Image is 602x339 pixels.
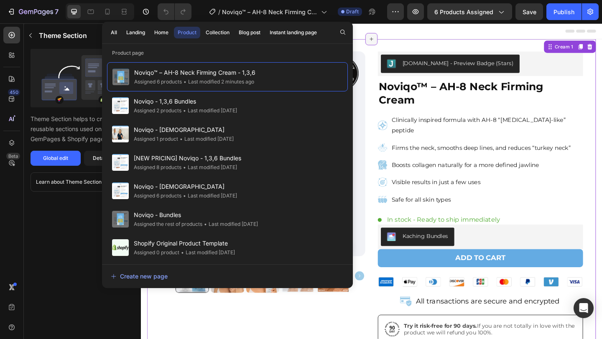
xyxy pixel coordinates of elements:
[273,148,480,159] p: Boosts collagen naturally for a more defined jawline
[84,151,134,166] button: Detach to edit
[273,99,480,122] p: Clinically inspired formula with AH-8 “[MEDICAL_DATA]-like” peptide
[179,248,235,257] div: Last modified [DATE]
[154,29,168,36] div: Home
[134,210,258,220] span: Noviqo - Bundles
[284,227,334,236] div: Kaching Bundles
[181,163,237,172] div: Last modified [DATE]
[39,30,87,40] p: Theme Section
[183,164,186,170] span: •
[134,238,235,248] span: Shopify Original Product Template
[43,154,68,162] div: Global edit
[266,27,321,38] button: Instant landing page
[31,172,134,192] a: Learn about Theme Section
[182,78,254,86] div: Last modified 2 minutes ago
[427,3,512,20] button: 6 products assigned
[546,3,582,20] button: Publish
[8,89,20,96] div: 450
[102,49,353,57] p: Product page
[126,29,145,36] div: Landing
[134,125,234,135] span: Noviqo - [DEMOGRAPHIC_DATA]
[36,178,64,186] p: Learn about
[261,222,341,242] button: Kaching Bundles
[286,325,365,333] strong: Try it risk-free for 90 days.
[93,154,126,162] div: Detach to edit
[110,268,344,285] button: Create new page
[134,68,255,78] span: Noviqo™ – AH-8 Neck Firming Cream - 1,3,6
[150,27,172,38] button: Home
[31,151,81,166] button: Global edit
[181,106,237,115] div: Last modified [DATE]
[107,27,121,38] button: All
[134,78,182,86] div: Assigned 6 products
[273,167,480,178] p: Visible results in just a few uses
[204,221,207,227] span: •
[181,192,237,200] div: Last modified [DATE]
[239,29,260,36] div: Blog post
[134,135,178,143] div: Assigned 1 product
[342,250,397,260] div: Add to cart
[183,107,186,114] span: •
[554,8,574,16] div: Publish
[134,163,181,172] div: Assigned 8 products
[55,7,59,17] p: 7
[134,248,179,257] div: Assigned 0 product
[134,106,181,115] div: Assigned 2 products
[111,272,168,281] div: Create new page
[515,3,543,20] button: Save
[31,114,134,144] p: Theme Section helps to create reusable sections used on both GemPages & Shopify pages
[134,192,181,200] div: Assigned 6 products
[261,34,412,54] button: Judge.me - Preview Badge (Stars)
[134,153,241,163] span: [NEW PRICING] Noviqo - 1,3,6 Bundles
[174,27,200,38] button: Product
[574,298,594,318] div: Open Intercom Messenger
[202,220,258,228] div: Last modified [DATE]
[449,22,472,29] div: Cream 1
[268,39,278,49] img: Judgeme.png
[202,27,233,38] button: Collection
[178,29,196,36] div: Product
[66,178,102,186] p: Theme Section
[222,8,318,16] span: Noviqo™ – AH-8 Neck Firming Cream - 1,3,6
[178,135,234,143] div: Last modified [DATE]
[6,153,20,159] div: Beta
[270,29,317,36] div: Instant landing page
[233,270,243,280] button: Carousel Next Arrow
[184,78,186,85] span: •
[268,209,390,219] span: In stock - Ready to ship immediately
[158,3,191,20] div: Undo/Redo
[134,220,202,228] div: Assigned the rest of products
[134,182,237,192] span: Noviqo - [DEMOGRAPHIC_DATA]
[258,61,481,91] h2: Noviqo™ – AH-8 Neck Firming Cream
[258,245,481,265] button: Add to cart
[434,8,493,16] span: 6 products assigned
[299,298,455,307] span: All transactions are secure and encrypted
[268,227,278,237] img: KachingBundles.png
[180,136,183,142] span: •
[523,8,536,15] span: Save
[258,275,481,288] img: gempages_550918732554175702-36ecf037-4424-4230-8410-17a586e87296.png
[235,27,264,38] button: Blog post
[183,192,186,199] span: •
[346,8,359,15] span: Draft
[218,8,220,16] span: /
[3,3,62,20] button: 7
[122,27,149,38] button: Landing
[181,249,184,256] span: •
[284,39,405,48] div: [DOMAIN_NAME] - Preview Badge (Stars)
[141,23,602,339] iframe: Design area
[273,186,480,197] p: Safe for all skin types
[134,96,237,106] span: Noviqo - 1,3,6 Bundles
[273,129,480,141] p: Firms the neck, smooths deep lines, and reduces “turkey neck”
[206,29,230,36] div: Collection
[111,29,117,36] div: All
